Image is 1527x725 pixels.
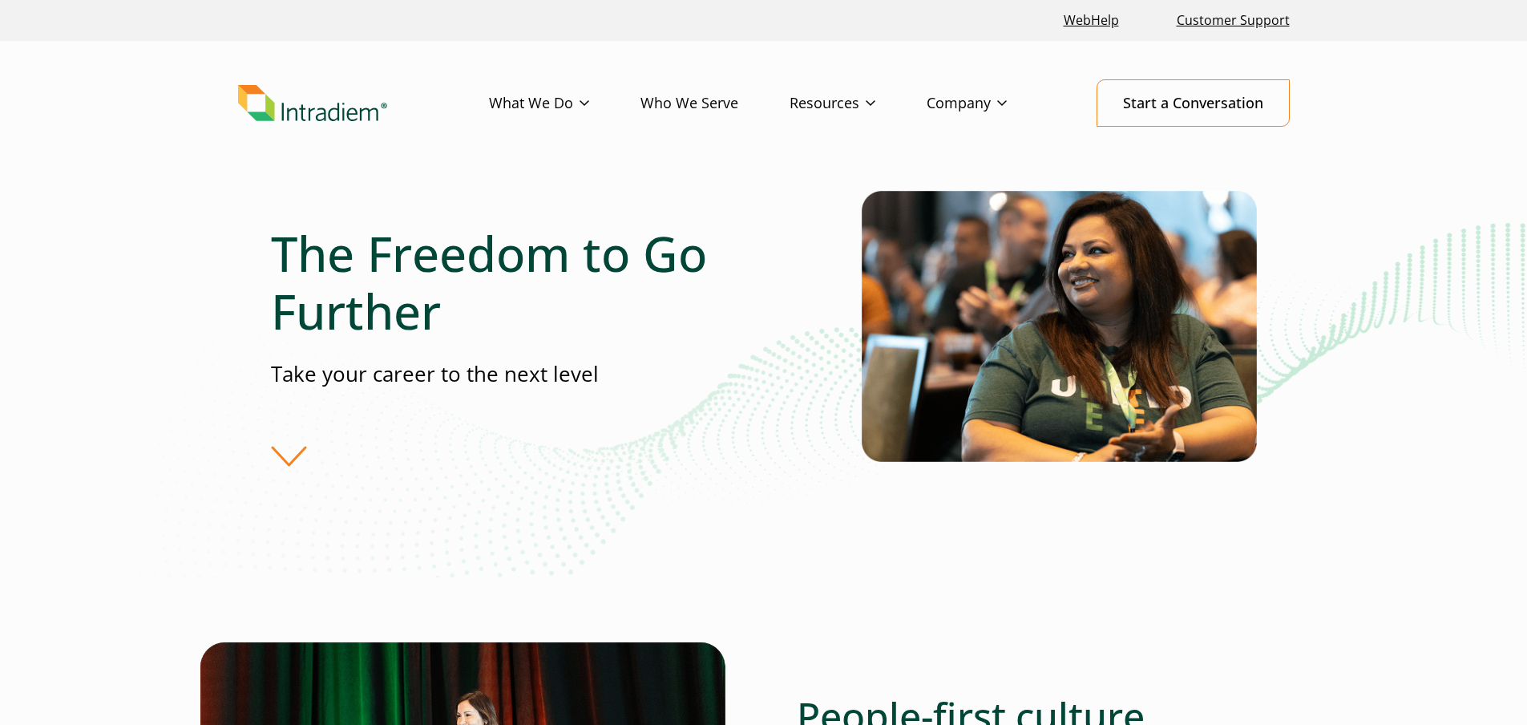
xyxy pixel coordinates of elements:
a: Link to homepage of Intradiem [238,85,489,122]
a: What We Do [489,80,640,127]
p: Take your career to the next level [271,359,763,389]
a: Start a Conversation [1097,79,1290,127]
h1: The Freedom to Go Further [271,225,763,340]
img: Intradiem [238,85,387,122]
a: Customer Support [1170,3,1296,38]
a: Resources [790,80,927,127]
a: Who We Serve [640,80,790,127]
a: Company [927,80,1058,127]
a: Link opens in a new window [1057,3,1125,38]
